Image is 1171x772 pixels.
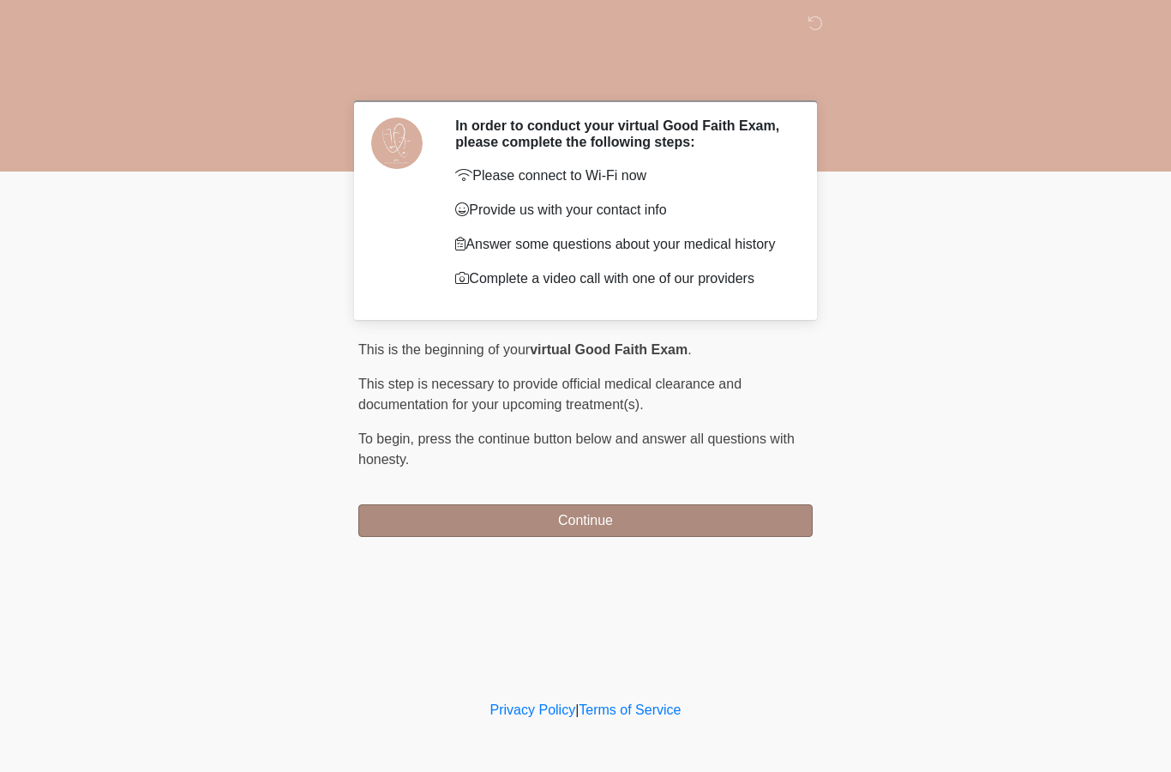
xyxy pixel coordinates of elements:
[455,166,787,186] p: Please connect to Wi-Fi now
[688,342,691,357] span: .
[455,234,787,255] p: Answer some questions about your medical history
[345,62,826,93] h1: ‎ ‎
[530,342,688,357] strong: virtual Good Faith Exam
[575,703,579,717] a: |
[358,504,813,537] button: Continue
[358,431,795,467] span: press the continue button below and answer all questions with honesty.
[455,268,787,289] p: Complete a video call with one of our providers
[455,200,787,220] p: Provide us with your contact info
[371,118,423,169] img: Agent Avatar
[579,703,681,717] a: Terms of Service
[490,703,576,717] a: Privacy Policy
[358,342,530,357] span: This is the beginning of your
[455,118,787,150] h2: In order to conduct your virtual Good Faith Exam, please complete the following steps:
[341,13,363,34] img: DM Studio Logo
[358,431,417,446] span: To begin,
[358,377,742,412] span: This step is necessary to provide official medical clearance and documentation for your upcoming ...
